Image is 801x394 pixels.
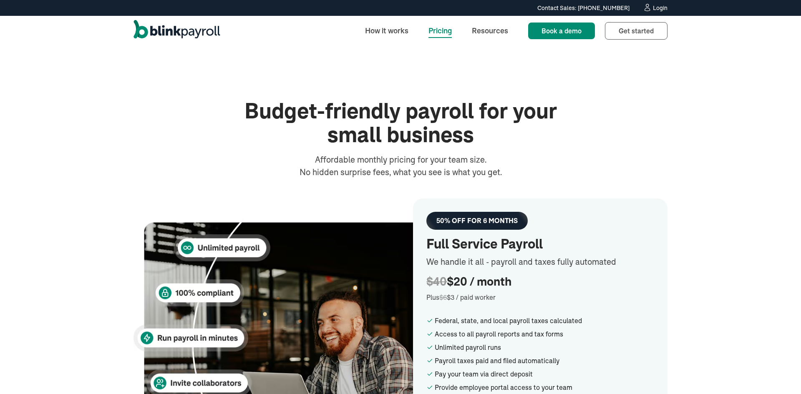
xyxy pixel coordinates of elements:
div: Login [653,5,667,11]
div: Affordable monthly pricing for your team size. No hidden surprise fees, what you see is what you ... [297,153,504,178]
div: Contact Sales: [PHONE_NUMBER] [537,4,630,13]
div: Federal, state, and local payroll taxes calculated [435,316,654,326]
span: $40 [426,275,447,288]
a: How it works [358,22,415,40]
div: 50% OFF FOR 6 MONTHS [436,217,518,225]
a: Login [643,3,667,13]
div: Provide employee portal access to your team [435,382,654,392]
div: Access to all payroll reports and tax forms [435,329,654,339]
h2: Full Service Payroll [426,236,654,252]
a: Book a demo [528,23,595,39]
div: Pay your team via direct deposit [435,369,654,379]
div: Plus $3 / paid worker [426,292,654,302]
div: We handle it all - payroll and taxes fully automated [426,256,654,268]
span: $6 [439,293,447,301]
a: Resources [465,22,515,40]
div: Payroll taxes paid and filed automatically [435,356,654,366]
span: Book a demo [542,27,582,35]
a: Pricing [422,22,458,40]
div: Unlimited payroll runs [435,342,654,352]
a: Get started [605,22,667,40]
div: $20 / month [426,275,654,289]
h1: Budget-friendly payroll for your small business [234,99,567,147]
span: Get started [619,27,654,35]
